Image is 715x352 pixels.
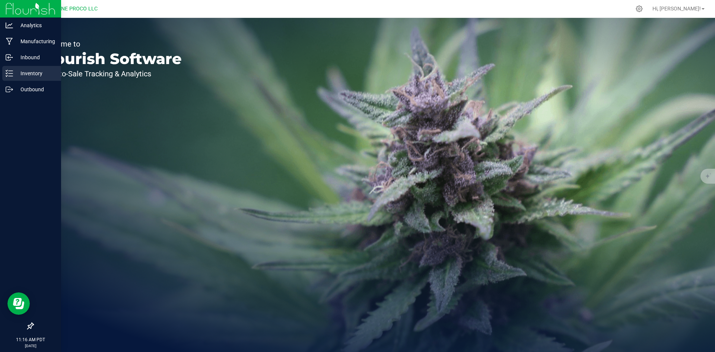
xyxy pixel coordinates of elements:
p: Seed-to-Sale Tracking & Analytics [40,70,182,77]
p: Welcome to [40,40,182,48]
p: Inbound [13,53,58,62]
span: DUNE PROCO LLC [54,6,98,12]
p: [DATE] [3,343,58,349]
p: Outbound [13,85,58,94]
inline-svg: Manufacturing [6,38,13,45]
div: Manage settings [635,5,644,12]
iframe: Resource center [7,292,30,315]
p: Inventory [13,69,58,78]
p: 11:16 AM PDT [3,336,58,343]
p: Analytics [13,21,58,30]
inline-svg: Inbound [6,54,13,61]
p: Flourish Software [40,51,182,66]
span: Hi, [PERSON_NAME]! [652,6,701,12]
inline-svg: Analytics [6,22,13,29]
inline-svg: Inventory [6,70,13,77]
inline-svg: Outbound [6,86,13,93]
p: Manufacturing [13,37,58,46]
